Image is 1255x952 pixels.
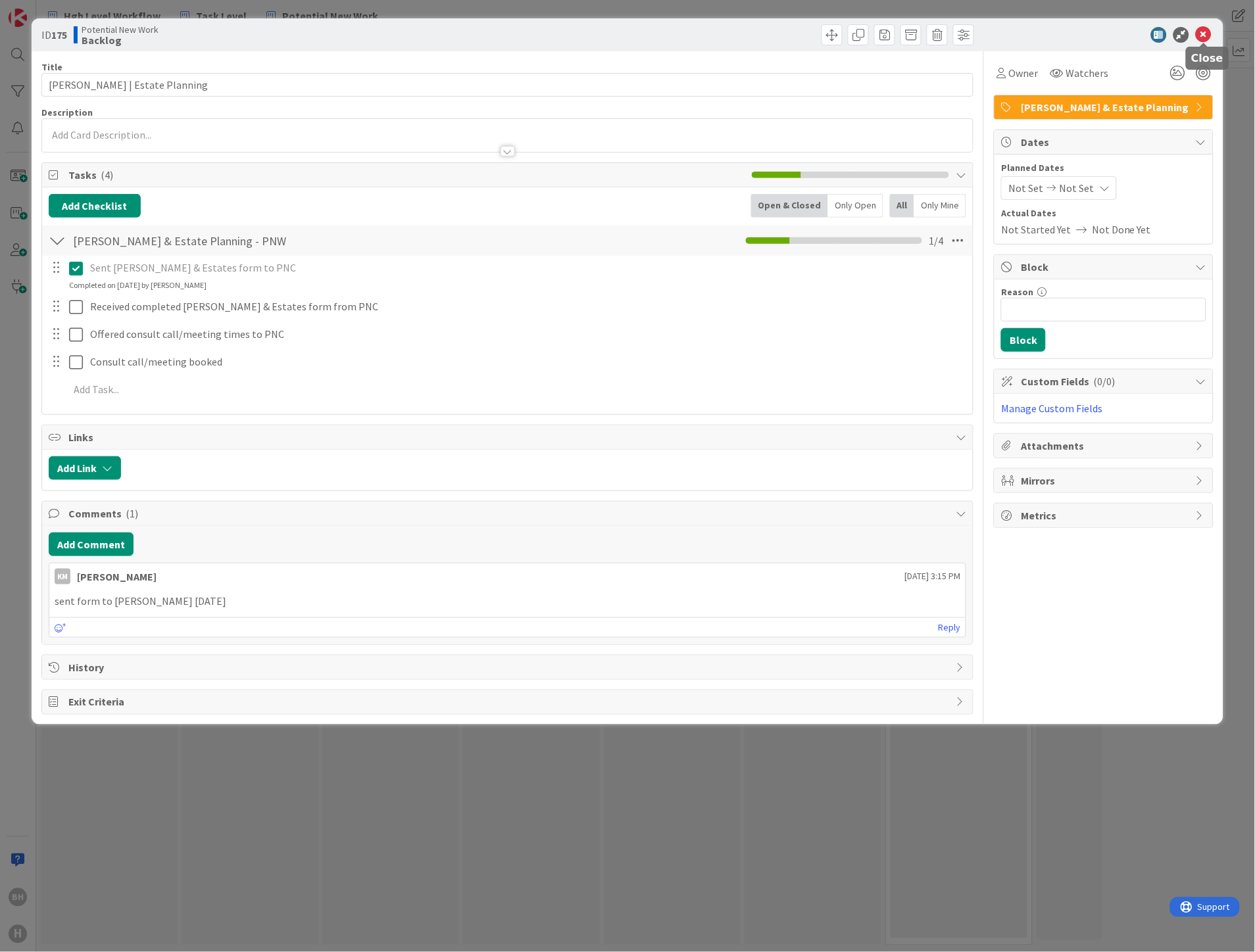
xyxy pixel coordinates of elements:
span: [DATE] 3:15 PM [904,569,960,583]
span: Not Set [1008,180,1043,196]
span: ID [41,27,67,43]
span: Links [68,429,950,445]
div: Open & Closed [751,194,828,218]
span: Owner [1008,65,1038,81]
a: Manage Custom Fields [1001,402,1102,415]
span: Mirrors [1021,473,1189,488]
span: ( 4 ) [101,168,113,181]
p: Offered consult call/meeting times to PNC [90,327,964,342]
label: Reason [1001,286,1033,298]
input: type card name here... [41,73,974,97]
div: Only Open [828,194,883,218]
b: Backlog [82,35,159,45]
span: 1 / 4 [929,233,943,249]
span: Custom Fields [1021,373,1189,389]
span: Not Started Yet [1001,222,1071,237]
span: Not Done Yet [1092,222,1151,237]
span: Not Set [1059,180,1094,196]
button: Add Link [49,456,121,480]
span: Description [41,107,93,118]
div: KM [55,569,70,584]
span: Metrics [1021,508,1189,523]
span: [PERSON_NAME] & Estate Planning [1021,99,1189,115]
div: All [890,194,914,218]
span: Dates [1021,134,1189,150]
span: Block [1021,259,1189,275]
a: Reply [938,619,960,636]
span: Actual Dates [1001,206,1206,220]
span: Potential New Work [82,24,159,35]
span: Support [28,2,60,18]
span: Planned Dates [1001,161,1206,175]
div: Only Mine [914,194,966,218]
p: Consult call/meeting booked [90,354,964,369]
p: Received completed [PERSON_NAME] & Estates form from PNC [90,299,964,314]
span: ( 0/0 ) [1093,375,1115,388]
div: Completed on [DATE] by [PERSON_NAME] [69,279,207,291]
button: Block [1001,328,1046,352]
span: Attachments [1021,438,1189,454]
label: Title [41,61,62,73]
button: Add Checklist [49,194,141,218]
span: Tasks [68,167,746,183]
button: Add Comment [49,533,134,556]
h5: Close [1191,52,1223,64]
b: 175 [51,28,67,41]
p: Sent [PERSON_NAME] & Estates form to PNC [90,260,964,275]
input: Add Checklist... [68,229,364,252]
span: Comments [68,506,950,521]
span: History [68,659,950,675]
div: [PERSON_NAME] [77,569,157,584]
span: Watchers [1066,65,1108,81]
span: Exit Criteria [68,694,950,710]
span: ( 1 ) [126,507,138,520]
p: sent form to [PERSON_NAME] [DATE] [55,594,961,609]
